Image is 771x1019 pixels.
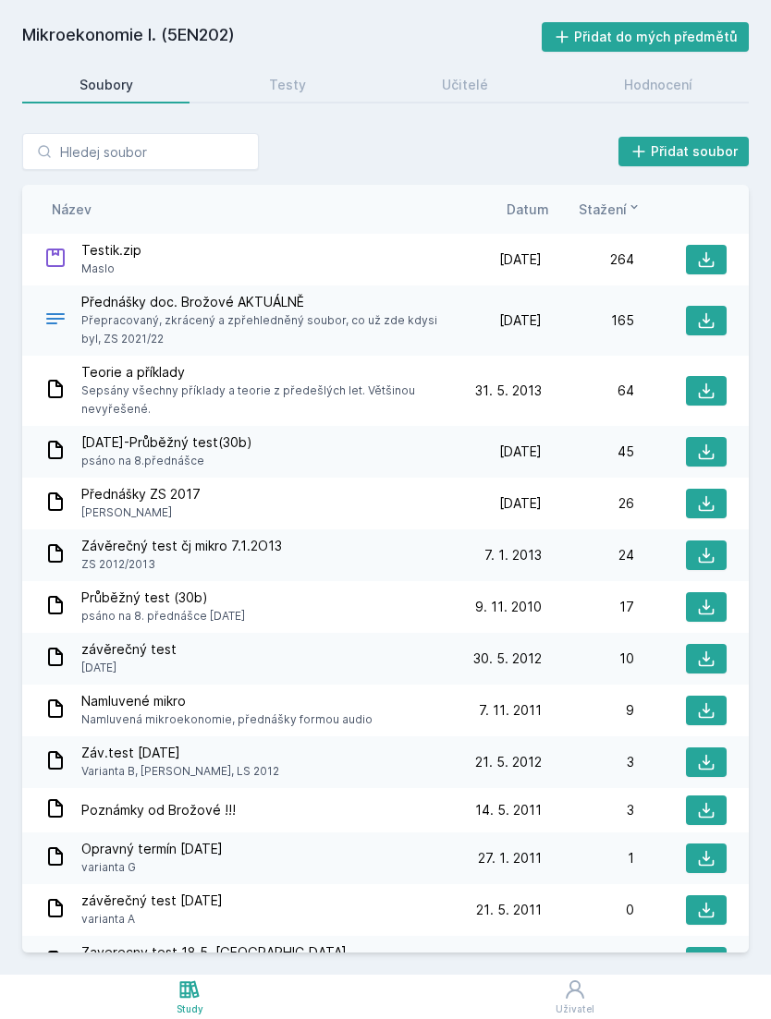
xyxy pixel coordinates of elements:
span: 30. 5. 2012 [473,649,542,668]
span: Varianta B, [PERSON_NAME], LS 2012 [81,762,279,781]
span: ZS 2012/2013 [81,555,282,574]
span: Opravný termín [DATE] [81,840,223,858]
span: Poznámky od Brožové !!! [81,801,236,819]
div: Testy [269,76,306,94]
span: 7. 1. 2013 [484,546,542,564]
span: psáno na 8. přednášce [DATE] [81,607,245,625]
button: Název [52,200,92,219]
span: Přednášky doc. Brožové AKTUÁLNĚ [81,293,442,311]
span: [DATE] [499,443,542,461]
a: Soubory [22,67,190,103]
button: Přidat do mých předmětů [542,22,750,52]
span: Průběžný test (30b) [81,588,245,607]
span: psáno na 8.přednášce [81,452,252,470]
input: Hledej soubor [22,133,259,170]
div: 264 [542,250,634,269]
span: Maslo [81,260,141,278]
span: závěrečný test [81,640,177,659]
button: Datum [507,200,549,219]
div: 1 [542,849,634,867]
div: Soubory [80,76,133,94]
span: závěrečný test [DATE] [81,892,223,910]
a: Testy [212,67,362,103]
span: 14. 5. 2011 [475,801,542,819]
div: 24 [542,546,634,564]
div: 45 [542,443,634,461]
span: Zaverecny test 18.5. [GEOGRAPHIC_DATA] [81,943,347,962]
span: 21. 5. 2012 [475,753,542,771]
span: [DATE]-Průběžný test(30b) [81,433,252,452]
span: [DATE] [81,659,177,677]
button: Stažení [579,200,642,219]
span: [PERSON_NAME] [81,503,201,522]
div: Učitelé [442,76,488,94]
span: Závěrečný test čj mikro 7.1.2O13 [81,537,282,555]
span: Testik.zip [81,241,141,260]
a: Učitelé [385,67,545,103]
div: 64 [542,382,634,400]
div: 165 [542,311,634,330]
span: 27. 1. 2011 [478,849,542,867]
div: Uživatel [556,1002,594,1016]
span: [DATE] [499,250,542,269]
a: Hodnocení [567,67,749,103]
span: Namluvená mikroekonomie, přednášky formou audio [81,710,373,729]
span: 7. 11. 2011 [479,701,542,720]
span: Namluvené mikro [81,692,373,710]
span: 31. 5. 2013 [475,382,542,400]
div: 26 [542,494,634,513]
span: 9. 11. 2010 [475,598,542,616]
span: [DATE] [499,494,542,513]
div: Study [177,1002,203,1016]
span: Teorie a příklady [81,363,442,382]
span: Sepsány všechny příklady a teorie z předešlých let. Většinou nevyřešené. [81,382,442,419]
span: varianta A [81,910,223,928]
div: 17 [542,598,634,616]
div: 0 [542,901,634,919]
span: 21. 5. 2011 [476,901,542,919]
div: Hodnocení [624,76,692,94]
div: 9 [542,701,634,720]
div: ZIP [44,247,67,273]
h2: Mikroekonomie I. (5EN202) [22,22,542,52]
div: 3 [542,753,634,771]
span: Přednášky ZS 2017 [81,485,201,503]
button: Přidat soubor [618,137,750,166]
span: [DATE] [499,311,542,330]
div: 3 [542,801,634,819]
span: Stažení [579,200,627,219]
span: Záv.test [DATE] [81,744,279,762]
div: 10 [542,649,634,668]
div: .PDF [44,308,67,334]
span: varianta G [81,858,223,877]
span: Přepracovaný, zkrácený a zpřehledněný soubor, co už zde kdysi byl, ZS 2021/22 [81,311,442,348]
